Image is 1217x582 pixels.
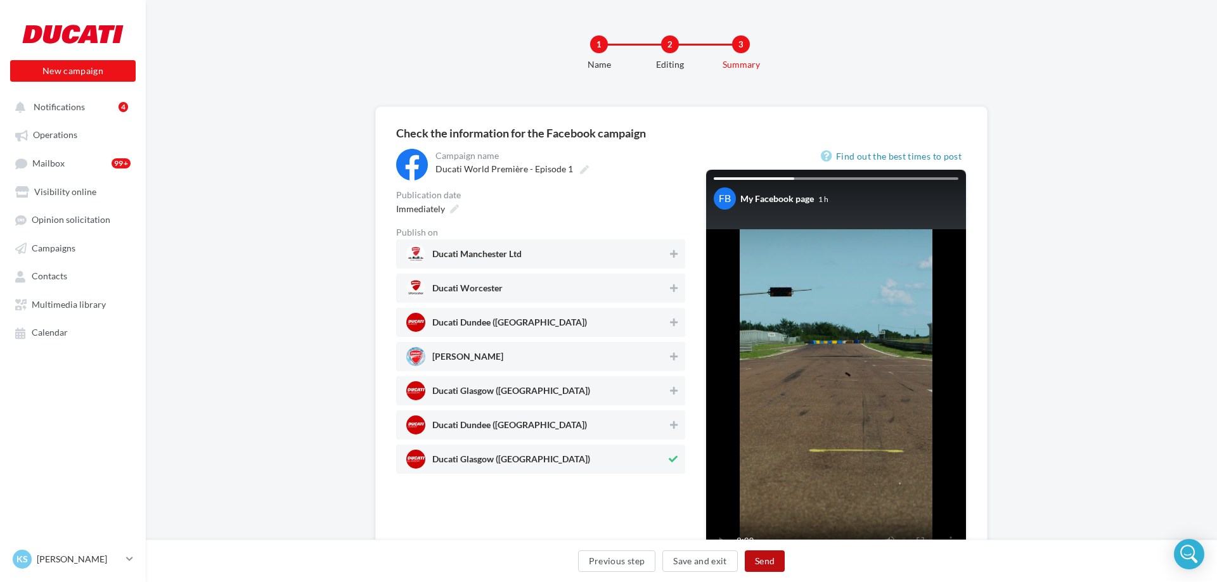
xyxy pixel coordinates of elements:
[8,123,138,146] a: Operations
[8,293,138,315] a: Multimedia library
[8,236,138,259] a: Campaigns
[432,386,590,400] span: Ducati Glasgow ([GEOGRAPHIC_DATA])
[578,550,656,572] button: Previous step
[629,58,711,71] div: Editing
[8,264,138,287] a: Contacts
[432,421,587,434] span: Ducati Dundee ([GEOGRAPHIC_DATA])
[396,127,967,139] div: Check the information for the Facebook campaign
[32,243,75,253] span: Campaigns
[745,550,785,572] button: Send
[8,208,138,231] a: Opinion solicitation
[818,194,828,205] div: 1 h
[32,327,68,338] span: Calendar
[33,130,77,141] span: Operations
[821,149,967,164] a: Find out the best times to post
[590,35,608,53] div: 1
[700,58,782,71] div: Summary
[32,215,110,225] span: Opinion solicitation
[8,151,138,175] a: Mailbox99+
[34,101,85,112] span: Notifications
[714,187,736,210] div: FB
[435,151,683,160] div: Campaign name
[396,203,445,214] span: Immediately
[16,553,28,566] span: KS
[32,299,106,310] span: Multimedia library
[10,60,136,82] button: New campaign
[432,455,590,469] span: Ducati Glasgow ([GEOGRAPHIC_DATA])
[10,547,136,571] a: KS [PERSON_NAME]
[732,35,750,53] div: 3
[432,352,503,366] span: [PERSON_NAME]
[740,193,814,205] div: My Facebook page
[432,318,587,332] span: Ducati Dundee ([GEOGRAPHIC_DATA])
[112,158,131,168] div: 99+
[34,186,96,197] span: Visibility online
[435,163,573,174] span: Ducati World Première - Episode 1
[1174,539,1204,569] div: Open Intercom Messenger
[432,284,503,298] span: Ducati Worcester
[32,271,67,282] span: Contacts
[558,58,640,71] div: Name
[396,228,685,237] div: Publish on
[396,191,685,199] div: Publication date
[661,35,679,53] div: 2
[8,180,138,203] a: Visibility online
[32,158,65,168] span: Mailbox
[37,553,121,566] p: [PERSON_NAME]
[119,102,128,112] div: 4
[662,550,738,572] button: Save and exit
[432,250,522,263] span: Ducati Manchester Ltd
[8,320,138,343] a: Calendar
[8,95,133,118] button: Notifications 4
